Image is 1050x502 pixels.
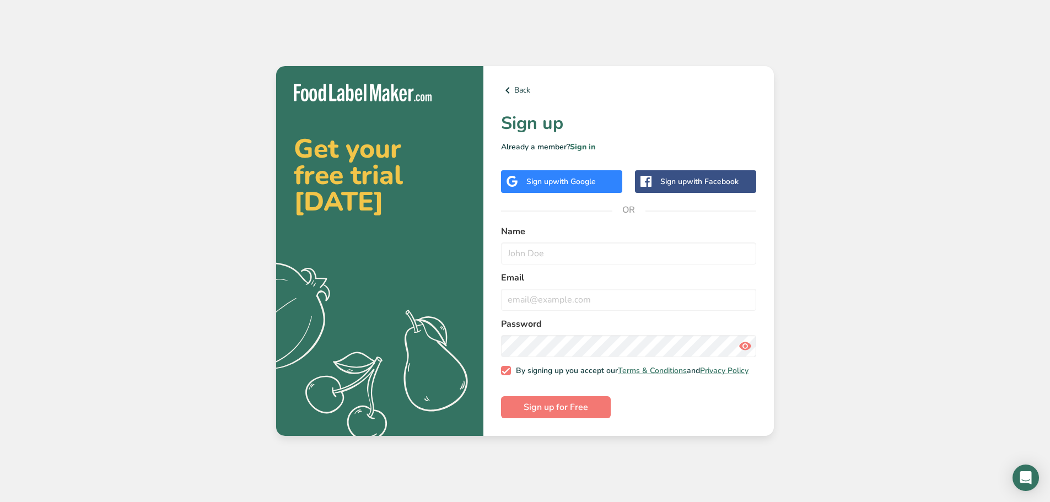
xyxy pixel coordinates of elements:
input: email@example.com [501,289,756,311]
span: OR [612,193,645,226]
span: with Facebook [687,176,739,187]
h1: Sign up [501,110,756,137]
span: By signing up you accept our and [511,366,749,376]
span: Sign up for Free [524,401,588,414]
label: Name [501,225,756,238]
label: Password [501,317,756,331]
div: Open Intercom Messenger [1013,465,1039,491]
a: Terms & Conditions [618,365,687,376]
p: Already a member? [501,141,756,153]
button: Sign up for Free [501,396,611,418]
h2: Get your free trial [DATE] [294,136,466,215]
a: Back [501,84,756,97]
span: with Google [553,176,596,187]
div: Sign up [526,176,596,187]
img: Food Label Maker [294,84,432,102]
a: Privacy Policy [700,365,749,376]
a: Sign in [570,142,595,152]
label: Email [501,271,756,284]
input: John Doe [501,242,756,265]
div: Sign up [660,176,739,187]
